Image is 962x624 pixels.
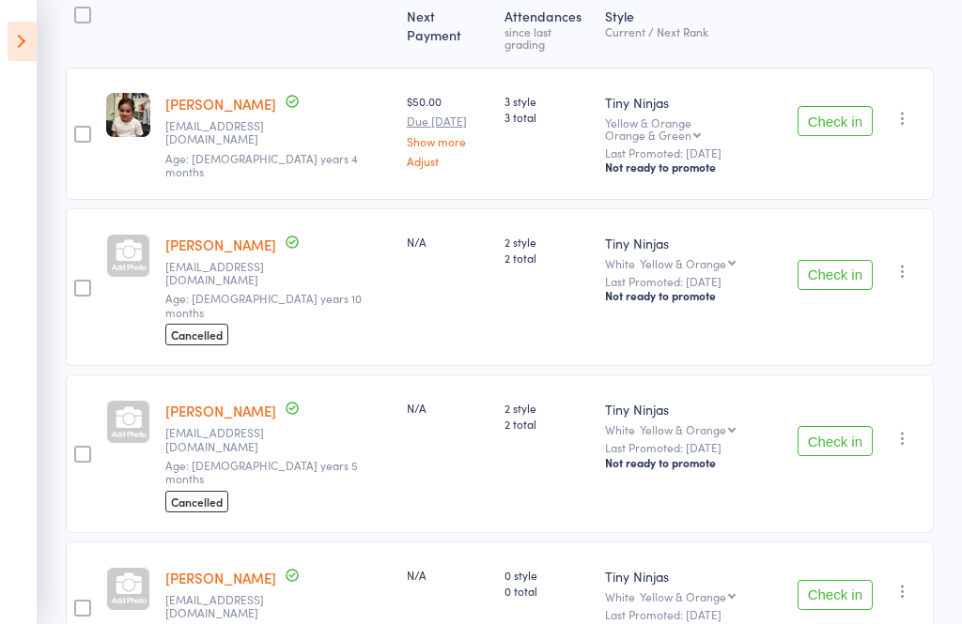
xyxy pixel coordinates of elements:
div: Yellow & Orange [605,116,783,141]
div: White [605,590,783,602]
div: Tiny Ninjas [605,400,783,419]
span: 2 total [504,250,590,266]
span: Age: [DEMOGRAPHIC_DATA] years 4 months [165,150,358,179]
small: isaaclobo@gmail.com [165,119,287,146]
a: [PERSON_NAME] [165,94,276,114]
div: Yellow & Orange [640,590,726,602]
span: 3 style [504,93,590,109]
div: Yellow & Orange [640,257,726,269]
small: Andrewspilsbury@hotmail.com [165,260,287,287]
span: Cancelled [165,491,228,512]
div: N/A [407,567,489,583]
span: 3 total [504,109,590,125]
div: Tiny Ninjas [605,567,783,586]
div: Tiny Ninjas [605,234,783,252]
small: rhiannon@rhiannontaylor.com [165,426,287,453]
img: image1744267427.png [106,93,150,137]
span: Age: [DEMOGRAPHIC_DATA] years 10 months [165,290,362,319]
small: Last Promoted: [DATE] [605,275,783,288]
div: $50.00 [407,93,489,167]
div: Yellow & Orange [640,423,726,435]
a: [PERSON_NAME] [165,568,276,587]
span: 0 total [504,583,590,599]
span: Cancelled [165,324,228,345]
a: Adjust [407,155,489,167]
a: Show more [407,135,489,147]
div: N/A [407,234,489,250]
button: Check in [798,580,873,610]
span: 2 total [504,416,590,432]
div: Current / Next Rank [605,25,783,38]
button: Check in [798,260,873,290]
small: Last Promoted: [DATE] [605,146,783,160]
a: [PERSON_NAME] [165,401,276,420]
small: Last Promoted: [DATE] [605,608,783,621]
small: Due [DATE] [407,114,489,128]
div: Not ready to promote [605,288,783,303]
div: Not ready to promote [605,160,783,175]
small: boteromariajose@gmail.com [165,593,287,620]
div: White [605,257,783,269]
div: Orange & Green [605,129,691,141]
div: Tiny Ninjas [605,93,783,112]
div: N/A [407,400,489,416]
small: Last Promoted: [DATE] [605,441,783,454]
div: since last grading [504,25,590,50]
button: Check in [798,106,873,136]
span: 2 style [504,400,590,416]
span: Age: [DEMOGRAPHIC_DATA] years 5 months [165,457,358,486]
div: White [605,423,783,435]
a: [PERSON_NAME] [165,235,276,254]
span: 0 style [504,567,590,583]
span: 2 style [504,234,590,250]
div: Not ready to promote [605,455,783,470]
button: Check in [798,426,873,456]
